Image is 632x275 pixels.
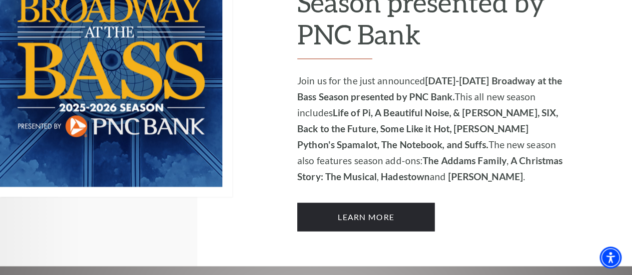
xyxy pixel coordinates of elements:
strong: [DATE]-[DATE] Broadway at the Bass Season presented by PNC Bank. [297,75,562,102]
strong: Life of Pi, A Beautiful Noise, & [PERSON_NAME], SIX, Back to the Future, Some Like it Hot, [PERSO... [297,107,558,150]
strong: A Christmas Story: The Musical [297,155,563,182]
a: Learn More 2025-2026 Broadway at the Bass Season presented by PNC Bank [297,203,435,231]
div: Accessibility Menu [600,247,622,269]
strong: The Addams Family [423,155,507,166]
p: Join us for the just announced This all new season includes The new season also features season a... [297,73,567,185]
strong: Hadestown [381,171,430,182]
strong: [PERSON_NAME] [448,171,523,182]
